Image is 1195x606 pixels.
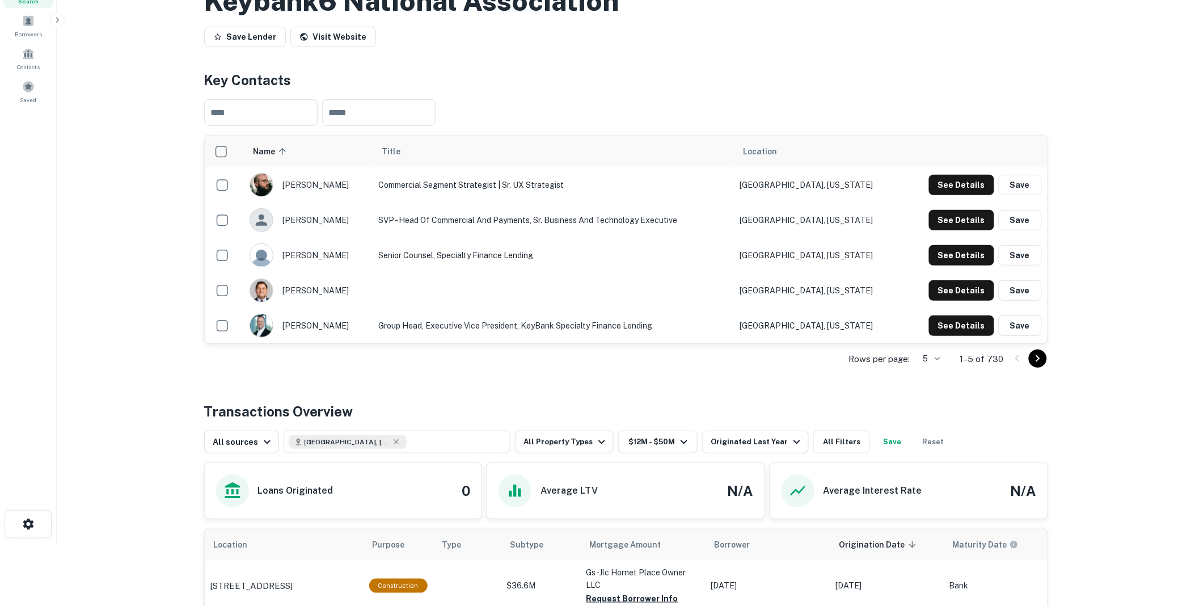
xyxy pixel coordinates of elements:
[953,538,1007,551] h6: Maturity Date
[728,481,753,501] h4: N/A
[1029,350,1047,368] button: Go to next page
[250,279,273,302] img: 1582300564553
[929,245,994,266] button: See Details
[586,592,678,605] button: Request Borrower Info
[305,437,390,447] span: [GEOGRAPHIC_DATA], [GEOGRAPHIC_DATA], [GEOGRAPHIC_DATA]
[929,210,994,230] button: See Details
[3,76,53,107] a: Saved
[711,435,804,449] div: Originated Last Year
[20,95,37,104] span: Saved
[433,529,501,561] th: Type
[949,580,1052,592] p: Bank
[284,431,510,453] button: [GEOGRAPHIC_DATA], [GEOGRAPHIC_DATA], [GEOGRAPHIC_DATA]
[734,273,902,308] td: [GEOGRAPHIC_DATA], [US_STATE]
[953,538,1033,551] span: Maturity dates displayed may be estimated. Please contact the lender for the most accurate maturi...
[214,538,263,552] span: Location
[204,431,279,453] button: All sources
[442,538,462,552] span: Type
[734,167,902,203] td: [GEOGRAPHIC_DATA], [US_STATE]
[250,208,367,232] div: [PERSON_NAME]
[734,136,902,167] th: Location
[510,538,544,552] span: Subtype
[290,27,376,47] a: Visit Website
[507,580,575,592] p: $36.6M
[213,435,274,449] div: All sources
[586,566,700,591] p: Gs-jlc Hornet Place Owner LLC
[250,243,367,267] div: [PERSON_NAME]
[702,431,809,453] button: Originated Last Year
[369,579,428,593] div: This loan purpose was for construction
[875,431,911,453] button: Save your search to get updates of matches that match your search criteria.
[734,308,902,343] td: [GEOGRAPHIC_DATA], [US_STATE]
[734,238,902,273] td: [GEOGRAPHIC_DATA], [US_STATE]
[929,315,994,336] button: See Details
[205,529,364,561] th: Location
[204,27,286,47] button: Save Lender
[618,431,698,453] button: $12M - $50M
[960,352,1004,366] p: 1–5 of 730
[3,10,53,41] a: Borrowers
[929,175,994,195] button: See Details
[373,136,734,167] th: Title
[373,167,734,203] td: Commercial Segment Strategist | Sr. UX Strategist
[581,529,706,561] th: Mortgage Amount
[915,351,942,367] div: 5
[711,580,825,592] p: [DATE]
[830,529,944,561] th: Origination Date
[253,145,290,158] span: Name
[3,43,53,74] a: Contacts
[743,145,777,158] span: Location
[839,538,920,552] span: Origination Date
[462,481,470,501] h4: 0
[501,529,581,561] th: Subtype
[204,401,353,422] h4: Transactions Overview
[824,484,922,498] h6: Average Interest Rate
[364,529,433,561] th: Purpose
[373,308,734,343] td: Group Head, Executive Vice President, KeyBank Specialty Finance Lending
[210,579,293,593] p: [STREET_ADDRESS]
[250,173,367,197] div: [PERSON_NAME]
[515,431,614,453] button: All Property Types
[734,203,902,238] td: [GEOGRAPHIC_DATA], [US_STATE]
[999,245,1042,266] button: Save
[929,280,994,301] button: See Details
[250,174,273,196] img: 1614276958714
[204,70,1048,90] h4: Key Contacts
[244,136,373,167] th: Name
[836,580,938,592] p: [DATE]
[1011,481,1036,501] h4: N/A
[706,529,830,561] th: Borrower
[953,538,1019,551] div: Maturity dates displayed may be estimated. Please contact the lender for the most accurate maturi...
[382,145,415,158] span: Title
[715,538,750,552] span: Borrower
[250,314,273,337] img: 1605727807615
[1138,515,1195,570] iframe: Chat Widget
[15,30,42,39] span: Borrowers
[999,175,1042,195] button: Save
[541,484,598,498] h6: Average LTV
[849,352,910,366] p: Rows per page:
[250,314,367,338] div: [PERSON_NAME]
[210,579,358,593] a: [STREET_ADDRESS]
[373,538,420,552] span: Purpose
[813,431,870,453] button: All Filters
[590,538,676,552] span: Mortgage Amount
[250,244,273,267] img: 9c8pery4andzj6ohjkjp54ma2
[944,529,1057,561] th: Maturity dates displayed may be estimated. Please contact the lender for the most accurate maturi...
[915,431,952,453] button: Reset
[999,210,1042,230] button: Save
[250,279,367,302] div: [PERSON_NAME]
[999,315,1042,336] button: Save
[258,484,333,498] h6: Loans Originated
[999,280,1042,301] button: Save
[205,136,1048,343] div: scrollable content
[373,238,734,273] td: Senior Counsel, Specialty Finance Lending
[373,203,734,238] td: SVP - Head of Commercial and Payments, Sr. Business and Technology Executive
[17,62,40,71] span: Contacts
